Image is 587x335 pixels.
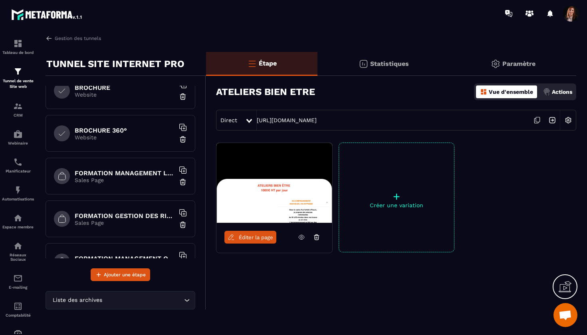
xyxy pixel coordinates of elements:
[13,241,23,251] img: social-network
[480,88,487,95] img: dashboard-orange.40269519.svg
[491,59,500,69] img: setting-gr.5f69749f.svg
[75,177,175,183] p: Sales Page
[2,235,34,268] a: social-networksocial-networkRéseaux Sociaux
[247,59,257,68] img: bars-o.4a397970.svg
[2,33,34,61] a: formationformationTableau de bord
[553,303,577,327] div: Ouvrir le chat
[46,56,184,72] p: TUNNEL SITE INTERNET PRO
[2,253,34,262] p: Réseaux Sociaux
[2,123,34,151] a: automationsautomationsWebinaire
[2,169,34,173] p: Planificateur
[104,271,146,279] span: Ajouter une étape
[370,60,409,67] p: Statistiques
[46,291,195,309] div: Search for option
[216,86,315,97] h3: ATELIERS BIEN ETRE
[11,7,83,22] img: logo
[224,231,276,244] a: Éditer la page
[75,220,175,226] p: Sales Page
[75,91,175,98] p: Website
[13,185,23,195] img: automations
[75,212,175,220] h6: FORMATION GESTION DES RISQUES EN SANTE
[2,78,34,89] p: Tunnel de vente Site web
[2,313,34,317] p: Comptabilité
[75,134,175,141] p: Website
[46,35,53,42] img: arrow
[75,84,175,91] h6: BROCHURE
[75,255,175,262] h6: FORMATION MANAGEMENT QUALITE ET RISQUES EN ESSMS
[46,35,101,42] a: Gestion des tunnels
[104,296,182,305] input: Search for option
[2,285,34,289] p: E-mailing
[13,274,23,283] img: email
[75,169,175,177] h6: FORMATION MANAGEMENT LEADERSHIP
[13,301,23,311] img: accountant
[2,95,34,123] a: formationformationCRM
[339,191,454,202] p: +
[2,50,34,55] p: Tableau de bord
[2,268,34,295] a: emailemailE-mailing
[13,101,23,111] img: formation
[91,268,150,281] button: Ajouter une étape
[13,39,23,48] img: formation
[179,178,187,186] img: trash
[2,179,34,207] a: automationsautomationsAutomatisations
[2,295,34,323] a: accountantaccountantComptabilité
[13,129,23,139] img: automations
[13,67,23,76] img: formation
[259,59,277,67] p: Étape
[51,296,104,305] span: Liste des archives
[543,88,550,95] img: actions.d6e523a2.png
[239,234,273,240] span: Éditer la page
[257,117,317,123] a: [URL][DOMAIN_NAME]
[216,143,332,223] img: image
[552,89,572,95] p: Actions
[2,151,34,179] a: schedulerschedulerPlanificateur
[75,127,175,134] h6: BROCHURE 360°
[545,113,560,128] img: arrow-next.bcc2205e.svg
[502,60,535,67] p: Paramètre
[13,213,23,223] img: automations
[179,93,187,101] img: trash
[179,221,187,229] img: trash
[2,225,34,229] p: Espace membre
[561,113,576,128] img: setting-w.858f3a88.svg
[220,117,237,123] span: Direct
[2,207,34,235] a: automationsautomationsEspace membre
[489,89,533,95] p: Vue d'ensemble
[2,113,34,117] p: CRM
[2,197,34,201] p: Automatisations
[2,141,34,145] p: Webinaire
[339,202,454,208] p: Créer une variation
[359,59,368,69] img: stats.20deebd0.svg
[13,157,23,167] img: scheduler
[2,61,34,95] a: formationformationTunnel de vente Site web
[179,135,187,143] img: trash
